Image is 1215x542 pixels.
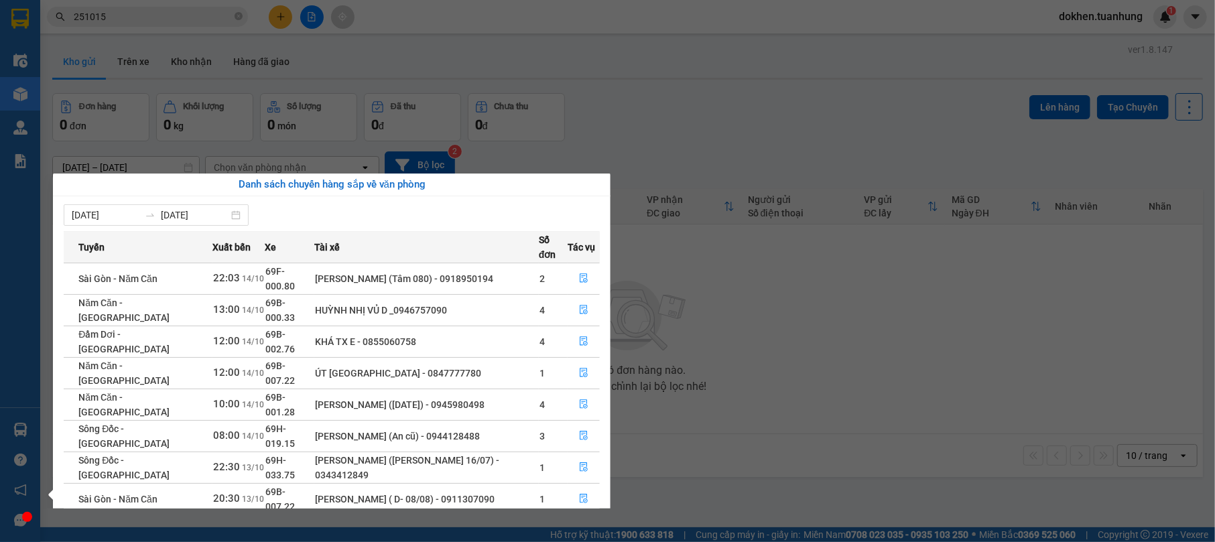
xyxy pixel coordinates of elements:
div: [PERSON_NAME] (An cũ) - 0944128488 [315,429,538,444]
span: Tài xế [314,240,340,255]
button: file-done [568,362,599,384]
span: Sài Gòn - Năm Căn [78,273,157,284]
span: 3 [539,431,545,442]
button: file-done [568,268,599,289]
input: Đến ngày [161,208,229,222]
span: 14/10 [242,368,264,378]
span: Năm Căn - [GEOGRAPHIC_DATA] [78,392,170,417]
span: 08:00 [213,429,240,442]
span: file-done [579,336,588,347]
span: file-done [579,399,588,410]
div: [PERSON_NAME] ( D- 08/08) - 0911307090 [315,492,538,506]
span: file-done [579,273,588,284]
span: Sông Đốc - [GEOGRAPHIC_DATA] [78,423,170,449]
span: 14/10 [242,431,264,441]
span: 10:00 [213,398,240,410]
span: 69H-019.15 [265,423,295,449]
span: 69F-000.80 [265,266,295,291]
span: Tác vụ [568,240,595,255]
span: 1 [539,494,545,504]
button: file-done [568,299,599,321]
span: file-done [579,494,588,504]
span: 69B-007.22 [265,360,295,386]
span: 20:30 [213,492,240,504]
span: Năm Căn - [GEOGRAPHIC_DATA] [78,297,170,323]
div: [PERSON_NAME] (Tâm 080) - 0918950194 [315,271,538,286]
span: 1 [539,462,545,473]
span: 69H-033.75 [265,455,295,480]
span: Năm Căn - [GEOGRAPHIC_DATA] [78,360,170,386]
span: to [145,210,155,220]
button: file-done [568,457,599,478]
span: swap-right [145,210,155,220]
span: 14/10 [242,274,264,283]
span: 4 [539,399,545,410]
span: 12:00 [213,366,240,379]
span: file-done [579,431,588,442]
span: 14/10 [242,400,264,409]
div: Danh sách chuyến hàng sắp về văn phòng [64,177,600,193]
button: file-done [568,488,599,510]
span: 22:30 [213,461,240,473]
button: file-done [568,394,599,415]
span: 69B-007.22 [265,486,295,512]
div: ÚT [GEOGRAPHIC_DATA] - 0847777780 [315,366,538,381]
span: file-done [579,368,588,379]
span: 4 [539,305,545,316]
span: 69B-000.33 [265,297,295,323]
span: Sông Đốc - [GEOGRAPHIC_DATA] [78,455,170,480]
span: 4 [539,336,545,347]
button: file-done [568,331,599,352]
span: 2 [539,273,545,284]
div: HUỲNH NHỊ VỦ D _0946757090 [315,303,538,318]
span: 13/10 [242,494,264,504]
input: Từ ngày [72,208,139,222]
div: [PERSON_NAME] ([DATE]) - 0945980498 [315,397,538,412]
span: Xuất bến [212,240,251,255]
div: [PERSON_NAME] ([PERSON_NAME] 16/07) - 0343412849 [315,453,538,482]
span: 14/10 [242,306,264,315]
button: file-done [568,425,599,447]
div: KHÁ TX E - 0855060758 [315,334,538,349]
span: 13/10 [242,463,264,472]
span: Sài Gòn - Năm Căn [78,494,157,504]
span: Tuyến [78,240,105,255]
span: 1 [539,368,545,379]
span: 12:00 [213,335,240,347]
span: 14/10 [242,337,264,346]
span: file-done [579,462,588,473]
span: file-done [579,305,588,316]
span: 22:03 [213,272,240,284]
span: 69B-002.76 [265,329,295,354]
span: Số đơn [539,232,567,262]
span: 13:00 [213,303,240,316]
span: Xe [265,240,276,255]
span: Đầm Dơi - [GEOGRAPHIC_DATA] [78,329,170,354]
span: 69B-001.28 [265,392,295,417]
